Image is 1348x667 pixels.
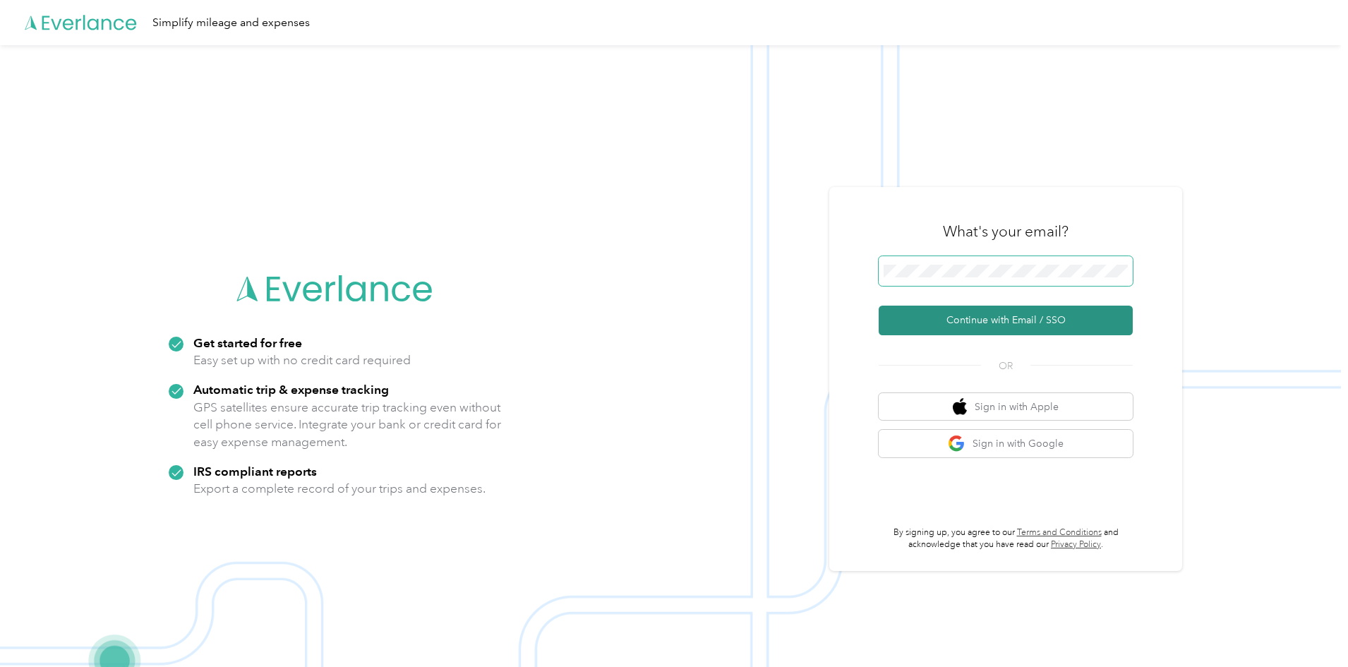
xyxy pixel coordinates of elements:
[948,435,965,452] img: google logo
[879,430,1133,457] button: google logoSign in with Google
[193,464,317,479] strong: IRS compliant reports
[1051,539,1101,550] a: Privacy Policy
[879,306,1133,335] button: Continue with Email / SSO
[943,222,1069,241] h3: What's your email?
[193,382,389,397] strong: Automatic trip & expense tracking
[981,359,1030,373] span: OR
[193,335,302,350] strong: Get started for free
[193,399,502,451] p: GPS satellites ensure accurate trip tracking even without cell phone service. Integrate your bank...
[152,14,310,32] div: Simplify mileage and expenses
[879,527,1133,551] p: By signing up, you agree to our and acknowledge that you have read our .
[193,351,411,369] p: Easy set up with no credit card required
[953,398,967,416] img: apple logo
[193,480,486,498] p: Export a complete record of your trips and expenses.
[879,393,1133,421] button: apple logoSign in with Apple
[1017,527,1102,538] a: Terms and Conditions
